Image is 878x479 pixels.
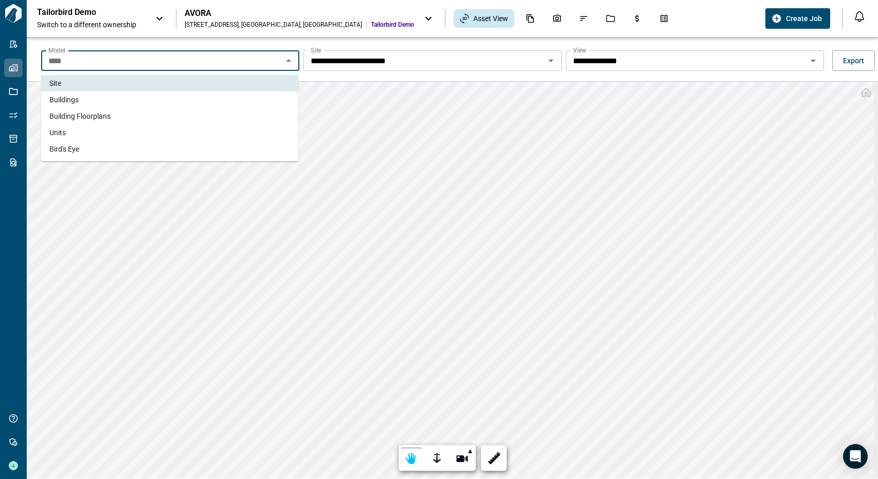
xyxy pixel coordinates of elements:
span: Units [49,127,66,138]
div: Takeoff Center [653,10,675,27]
div: [STREET_ADDRESS] , [GEOGRAPHIC_DATA] , [GEOGRAPHIC_DATA] [185,21,362,29]
div: Jobs [600,10,621,27]
span: Building Floorplans [49,111,111,121]
span: Bird's Eye [49,144,79,154]
div: Documents [519,10,541,27]
button: Open notification feed [851,8,868,25]
div: AVORA [185,8,414,19]
button: Export [832,50,875,71]
div: Open Intercom Messenger [843,444,868,469]
div: Issues & Info [573,10,595,27]
span: Asset View [473,13,508,24]
p: Tailorbird Demo [37,7,130,17]
span: Site [49,78,61,88]
span: Switch to a different ownership [37,20,145,30]
label: Site [311,46,321,54]
span: Tailorbird Demo [371,21,414,29]
span: Buildings [49,95,79,105]
div: Budgets [626,10,648,27]
span: Export [843,56,864,66]
div: Asset View [454,9,514,28]
button: Close [281,53,296,68]
span: Create Job [786,13,822,24]
label: View [573,46,586,54]
button: Open [806,53,820,68]
label: Model [48,46,65,54]
div: Photos [546,10,568,27]
button: Open [544,53,558,68]
button: Create Job [765,8,830,29]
